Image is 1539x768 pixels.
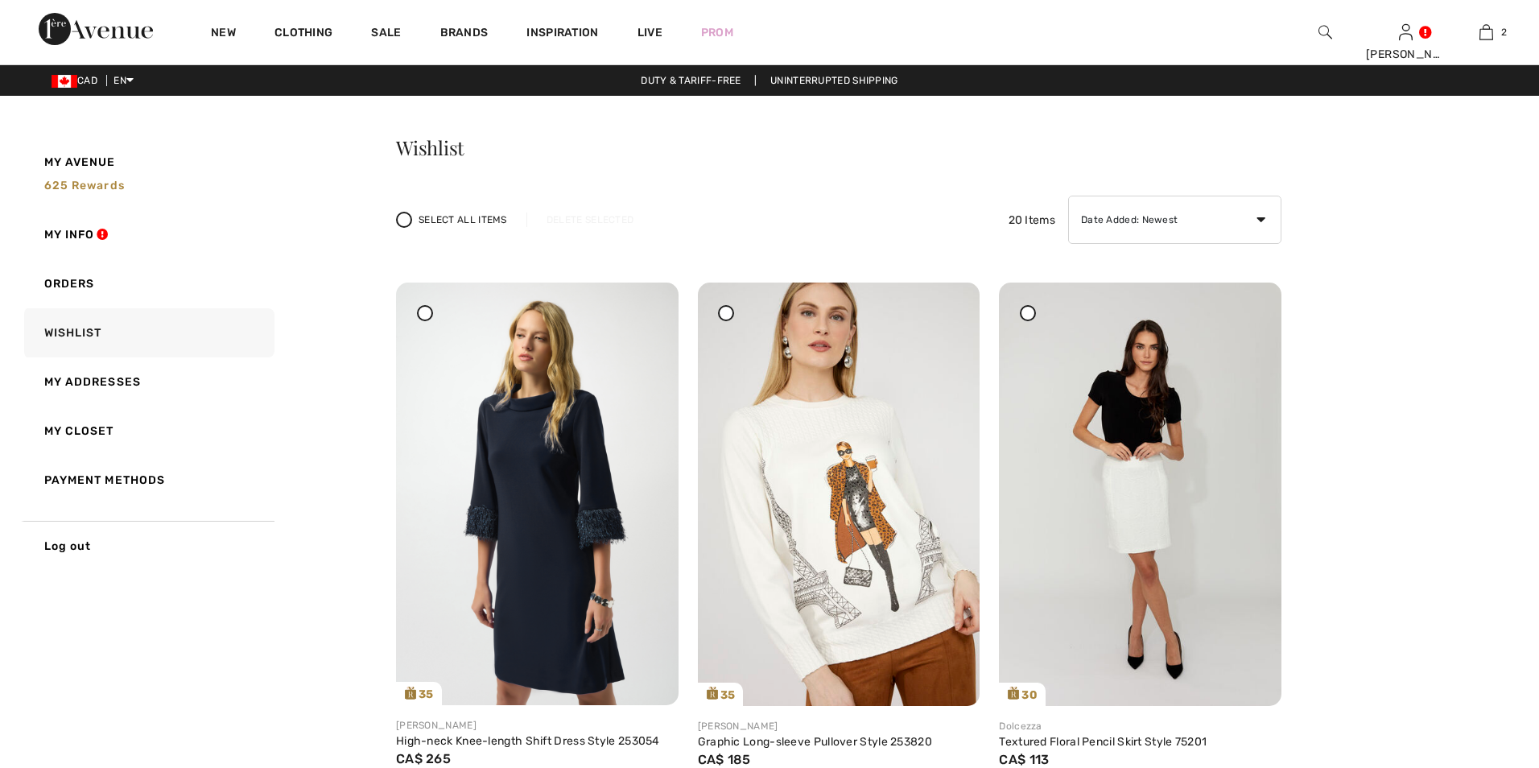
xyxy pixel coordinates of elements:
[211,26,236,43] a: New
[637,24,662,41] a: Live
[698,719,980,733] div: [PERSON_NAME]
[371,26,401,43] a: Sale
[21,456,274,505] a: Payment Methods
[698,283,980,706] a: 35
[396,283,679,705] img: joseph-ribkoff-dresses-jumpsuits-midnight-blue_253054a_1_158d.png
[698,752,751,767] span: CA$ 185
[701,24,733,41] a: Prom
[44,154,116,171] span: My Avenue
[396,718,679,733] div: [PERSON_NAME]
[1366,46,1445,63] div: [PERSON_NAME]
[396,751,451,766] span: CA$ 265
[999,752,1049,767] span: CA$ 113
[21,210,274,259] a: My Info
[999,283,1281,706] img: dolcezza-skirts-off-white_75201b_1_2620_search.jpg
[698,735,932,749] a: Graphic Long-sleeve Pullover Style 253820
[1009,212,1055,229] span: 20 Items
[999,283,1281,706] a: 30
[526,213,654,227] div: Delete Selected
[1318,23,1332,42] img: search the website
[44,179,125,192] span: 625 rewards
[21,308,274,357] a: Wishlist
[698,283,980,706] img: frank-lyman-sweaters-cardigans-off-white_253820_1_b8be_search.jpg
[419,213,507,227] span: Select All Items
[1479,23,1493,42] img: My Bag
[1399,23,1413,42] img: My Info
[999,719,1281,733] div: Dolcezza
[21,407,274,456] a: My Closet
[52,75,77,88] img: Canadian Dollar
[21,259,274,308] a: Orders
[21,357,274,407] a: My Addresses
[52,75,104,86] span: CAD
[1399,24,1413,39] a: Sign In
[396,138,1281,157] h3: Wishlist
[526,26,598,43] span: Inspiration
[21,521,274,571] a: Log out
[113,75,134,86] span: EN
[274,26,332,43] a: Clothing
[1501,25,1507,39] span: 2
[396,734,660,748] a: High-neck Knee-length Shift Dress Style 253054
[39,13,153,45] img: 1ère Avenue
[999,735,1207,749] a: Textured Floral Pencil Skirt Style 75201
[396,283,679,705] a: 35
[1446,23,1525,42] a: 2
[440,26,489,43] a: Brands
